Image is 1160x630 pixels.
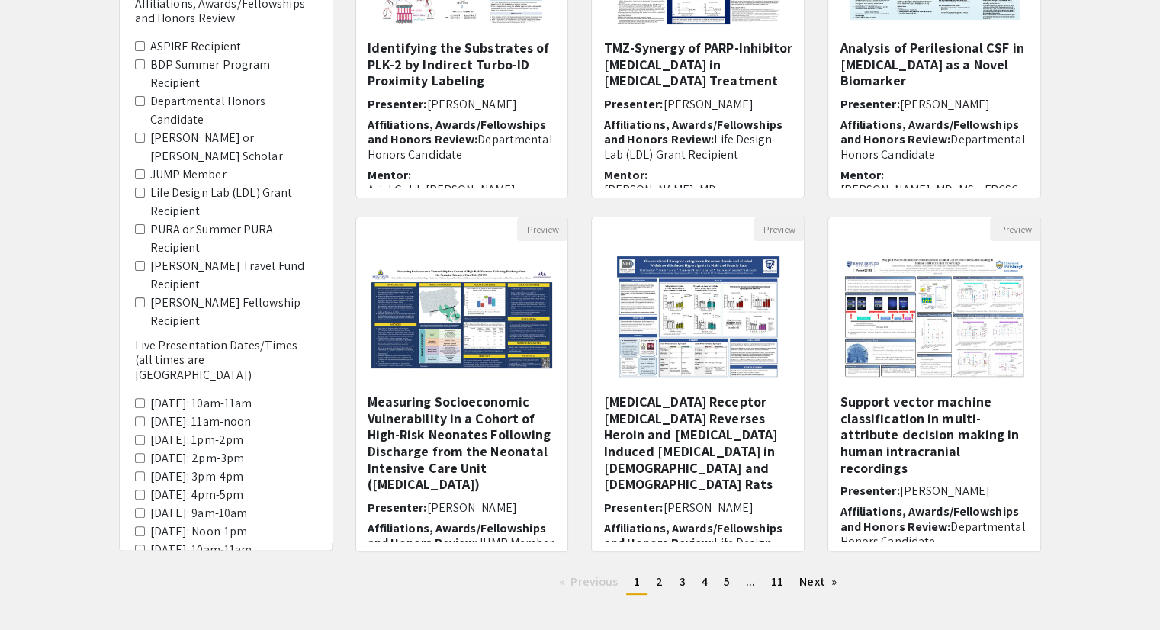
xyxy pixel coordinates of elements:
[150,294,317,330] label: [PERSON_NAME] Fellowship Recipient
[150,394,252,413] label: [DATE]: 10am-11am
[150,504,248,522] label: [DATE]: 9am-10am
[702,574,708,590] span: 4
[603,97,792,111] h6: Presenter:
[368,97,557,111] h6: Presenter:
[771,574,783,590] span: 11
[634,574,640,590] span: 1
[427,500,517,516] span: [PERSON_NAME]
[899,96,989,112] span: [PERSON_NAME]
[517,217,567,241] button: Preview
[840,167,884,183] span: Mentor:
[150,166,227,184] label: JUMP Member
[355,571,1042,595] ul: Pagination
[603,182,792,197] p: [PERSON_NAME], MD
[477,535,554,551] span: JUMP Member
[603,40,792,89] h5: TMZ-Synergy of PARP-Inhibitor [MEDICAL_DATA] in [MEDICAL_DATA] Treatment
[150,541,252,559] label: [DATE]: 10am-11am
[150,184,317,220] label: Life Design Lab (LDL) Grant Recipient
[368,182,557,197] p: Ariel Gold; [PERSON_NAME]
[591,217,805,552] div: Open Presentation <p>Glucocorticoid Receptor Antagonism Reverses Heroin and Alcohol Withdrawal In...
[840,131,1025,162] span: Departmental Honors Candidate
[840,394,1029,476] h5: Support vector machine classification in multi-attribute decision making in human intracranial re...
[150,37,242,56] label: ASPIRE Recipient
[899,483,989,499] span: [PERSON_NAME]
[840,484,1029,498] h6: Presenter:
[150,56,317,92] label: BDP Summer Program Recipient
[663,96,753,112] span: [PERSON_NAME]
[792,571,844,593] a: Next page
[150,92,317,129] label: Departmental Honors Candidate
[990,217,1040,241] button: Preview
[356,251,568,384] img: <p>Measuring Socioeconomic Vulnerability in a Cohort of High-Risk Neonates Following Discharge fr...
[368,394,557,493] h5: Measuring Socioeconomic Vulnerability in a Cohort of High-Risk Neonates Following Discharge from ...
[368,520,546,551] span: Affiliations, Awards/Fellowships and Honors Review:
[603,131,772,162] span: Life Design Lab (LDL) Grant Recipient
[150,257,317,294] label: [PERSON_NAME] Travel Fund Recipient
[656,574,663,590] span: 2
[150,468,244,486] label: [DATE]: 3pm-4pm
[603,394,792,493] h5: [MEDICAL_DATA] Receptor [MEDICAL_DATA] Reverses Heroin and [MEDICAL_DATA] Induced [MEDICAL_DATA] ...
[150,220,317,257] label: PURA or Summer PURA Recipient
[840,182,1029,197] p: [PERSON_NAME], MD, MSc, FRCSC
[603,167,647,183] span: Mentor:
[602,241,795,394] img: <p>Glucocorticoid Receptor Antagonism Reverses Heroin and Alcohol Withdrawal Induced Hyperalgesia...
[368,500,557,515] h6: Presenter:
[840,503,1018,534] span: Affiliations, Awards/Fellowships and Honors Review:
[355,217,569,552] div: Open Presentation <p>Measuring Socioeconomic Vulnerability in a Cohort of High-Risk Neonates Foll...
[150,129,317,166] label: [PERSON_NAME] or [PERSON_NAME] Scholar
[840,117,1018,147] span: Affiliations, Awards/Fellowships and Honors Review:
[150,522,248,541] label: [DATE]: Noon-1pm
[150,486,244,504] label: [DATE]: 4pm-5pm
[427,96,517,112] span: [PERSON_NAME]
[840,40,1029,89] h5: Analysis of Perilesional CSF in [MEDICAL_DATA] as a Novel Biomarker
[840,97,1029,111] h6: Presenter:
[724,574,730,590] span: 5
[603,500,792,515] h6: Presenter:
[746,574,755,590] span: ...
[135,338,317,382] h6: Live Presentation Dates/Times (all times are [GEOGRAPHIC_DATA])
[368,131,553,162] span: Departmental Honors Candidate
[828,242,1040,394] img: <p><strong>Support vector machine classification in multi-attribute decision making in human intr...
[663,500,753,516] span: [PERSON_NAME]
[368,40,557,89] h5: Identifying the Substrates of PLK-2 by Indirect Turbo-ID Proximity Labeling
[679,574,685,590] span: 3
[603,520,782,551] span: Affiliations, Awards/Fellowships and Honors Review:
[11,561,65,619] iframe: Chat
[150,413,252,431] label: [DATE]: 11am-noon
[368,167,412,183] span: Mentor:
[150,431,244,449] label: [DATE]: 1pm-2pm
[150,449,245,468] label: [DATE]: 2pm-3pm
[570,574,618,590] span: Previous
[840,519,1025,549] span: Departmental Honors Candidate
[368,117,546,147] span: Affiliations, Awards/Fellowships and Honors Review:
[754,217,804,241] button: Preview
[603,117,782,147] span: Affiliations, Awards/Fellowships and Honors Review:
[827,217,1041,552] div: Open Presentation <p><strong>Support vector machine classification in multi-attribute decision ma...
